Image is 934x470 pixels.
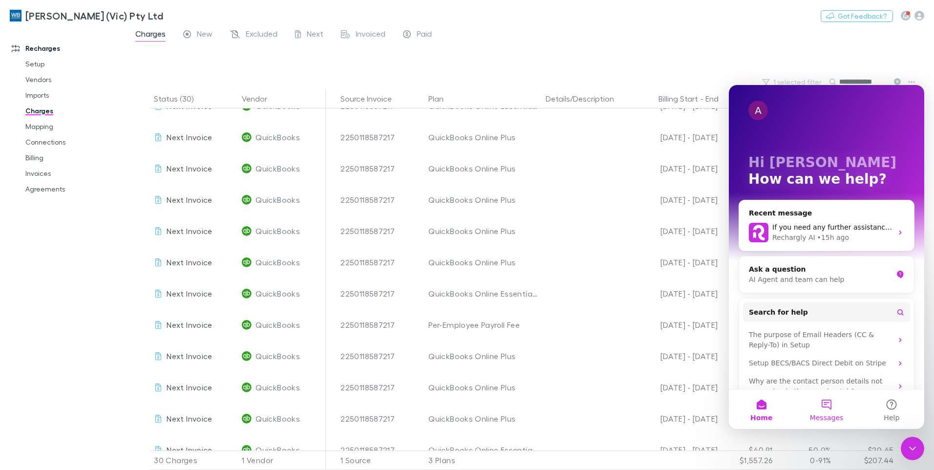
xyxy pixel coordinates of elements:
[428,122,538,153] div: QuickBooks Online Plus
[634,89,728,108] div: -
[246,29,277,42] span: Excluded
[242,445,252,455] img: QuickBooks's Logo
[43,148,86,158] div: Rechargly AI
[340,309,421,341] div: 2250118587217
[14,269,181,287] div: Setup BECS/BACS Direct Debit on Stripe
[242,164,252,173] img: QuickBooks's Logo
[14,241,181,269] div: The purpose of Email Headers (CC & Reply-To) in Setup
[776,450,835,470] div: 0-91%
[167,445,212,454] span: Next Invoice
[20,190,164,200] div: AI Agent and team can help
[167,351,212,361] span: Next Invoice
[428,341,538,372] div: QuickBooks Online Plus
[901,437,924,460] iframe: Intercom live chat
[718,184,776,215] div: $54.55
[25,10,163,21] h3: [PERSON_NAME] (Vic) Pty Ltd
[428,309,538,341] div: Per-Employee Payroll Fee
[130,305,195,344] button: Help
[167,257,212,267] span: Next Invoice
[255,372,300,403] span: QuickBooks
[16,56,132,72] a: Setup
[729,85,924,429] iframe: Intercom live chat
[428,434,538,466] div: QuickBooks Online Essentials
[16,166,132,181] a: Invoices
[10,10,21,21] img: William Buck (Vic) Pty Ltd's Logo
[417,29,432,42] span: Paid
[242,226,252,236] img: QuickBooks's Logo
[634,122,718,153] div: [DATE] - [DATE]
[340,434,421,466] div: 2250118587217
[428,247,538,278] div: QuickBooks Online Plus
[821,10,893,22] button: Got Feedback?
[356,29,385,42] span: Invoiced
[255,434,300,466] span: QuickBooks
[835,434,893,466] div: $20.45
[255,122,300,153] span: QuickBooks
[150,450,238,470] div: 30 Charges
[242,383,252,392] img: QuickBooks's Logo
[4,4,169,27] a: [PERSON_NAME] (Vic) Pty Ltd
[428,372,538,403] div: QuickBooks Online Plus
[20,291,164,312] div: Why are the contact person details not appearing in the mapping tab?
[634,247,718,278] div: [DATE] - [DATE]
[340,372,421,403] div: 2250118587217
[14,287,181,316] div: Why are the contact person details not appearing in the mapping tab?
[255,341,300,372] span: QuickBooks
[197,29,212,42] span: New
[14,217,181,237] button: Search for help
[705,89,719,108] button: End
[340,153,421,184] div: 2250118587217
[255,278,300,309] span: QuickBooks
[242,351,252,361] img: QuickBooks's Logo
[337,450,425,470] div: 1 Source
[43,138,707,146] span: If you need any further assistance with adding a new vendor, I am here to help. Would you like to...
[425,450,542,470] div: 3 Plans
[167,289,212,298] span: Next Invoice
[428,184,538,215] div: QuickBooks Online Plus
[718,247,776,278] div: $54.55
[167,195,212,204] span: Next Invoice
[718,153,776,184] div: $54.55
[340,122,421,153] div: 2250118587217
[428,278,538,309] div: QuickBooks Online Essentials
[167,164,212,173] span: Next Invoice
[167,383,212,392] span: Next Invoice
[835,450,893,470] div: $207.44
[718,278,776,309] div: $40.91
[16,72,132,87] a: Vendors
[242,320,252,330] img: QuickBooks's Logo
[16,119,132,134] a: Mapping
[634,434,718,466] div: [DATE] - [DATE]
[634,184,718,215] div: [DATE] - [DATE]
[20,179,164,190] div: Ask a question
[255,403,300,434] span: QuickBooks
[65,305,130,344] button: Messages
[20,245,164,265] div: The purpose of Email Headers (CC & Reply-To) in Setup
[634,309,718,341] div: [DATE] - [DATE]
[634,278,718,309] div: [DATE] - [DATE]
[718,341,776,372] div: $54.55
[242,195,252,205] img: QuickBooks's Logo
[155,329,170,336] span: Help
[307,29,323,42] span: Next
[776,434,835,466] div: 50.0%
[340,184,421,215] div: 2250118587217
[658,89,698,108] button: Billing Start
[718,403,776,434] div: $54.55
[242,132,252,142] img: QuickBooks's Logo
[340,341,421,372] div: 2250118587217
[255,309,300,341] span: QuickBooks
[20,273,164,283] div: Setup BECS/BACS Direct Debit on Stripe
[634,215,718,247] div: [DATE] - [DATE]
[16,103,132,119] a: Charges
[242,289,252,299] img: QuickBooks's Logo
[634,372,718,403] div: [DATE] - [DATE]
[10,171,186,208] div: Ask a questionAI Agent and team can help
[16,150,132,166] a: Billing
[428,215,538,247] div: QuickBooks Online Plus
[340,278,421,309] div: 2250118587217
